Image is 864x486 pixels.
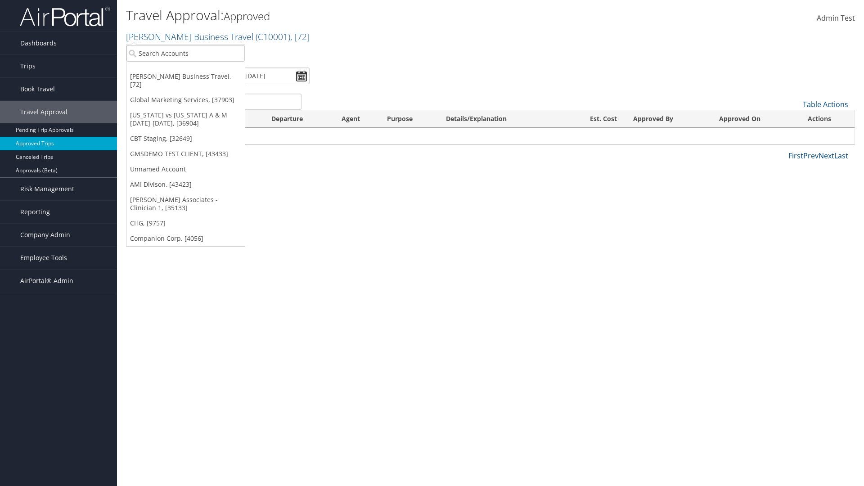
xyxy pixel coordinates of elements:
a: Admin Test [817,4,855,32]
img: airportal-logo.png [20,6,110,27]
input: Search Accounts [126,45,245,62]
a: Next [819,151,834,161]
a: CBT Staging, [32649] [126,131,245,146]
span: Travel Approval [20,101,67,123]
span: Risk Management [20,178,74,200]
a: [PERSON_NAME] Business Travel, [72] [126,69,245,92]
a: Prev [803,151,819,161]
a: Table Actions [803,99,848,109]
a: GMSDEMO TEST CLIENT, [43433] [126,146,245,162]
p: Filter: [126,47,612,59]
span: ( C10001 ) [256,31,290,43]
span: , [ 72 ] [290,31,310,43]
a: [PERSON_NAME] Associates - Clinician 1, [35133] [126,192,245,216]
span: Company Admin [20,224,70,246]
span: AirPortal® Admin [20,270,73,292]
a: Unnamed Account [126,162,245,177]
th: Actions [800,110,855,128]
a: First [788,151,803,161]
a: AMI Divison, [43423] [126,177,245,192]
span: Trips [20,55,36,77]
th: Est. Cost: activate to sort column ascending [563,110,625,128]
a: [US_STATE] vs [US_STATE] A & M [DATE]-[DATE], [36904] [126,108,245,131]
td: No data available in table [126,128,855,144]
input: [DATE] - [DATE] [215,67,310,84]
a: Last [834,151,848,161]
th: Purpose [379,110,437,128]
th: Approved By: activate to sort column ascending [625,110,711,128]
span: Book Travel [20,78,55,100]
span: Reporting [20,201,50,223]
a: [PERSON_NAME] Business Travel [126,31,310,43]
small: Approved [224,9,270,23]
th: Departure: activate to sort column ascending [263,110,333,128]
h1: Travel Approval: [126,6,612,25]
a: CHG, [9757] [126,216,245,231]
th: Agent [333,110,379,128]
th: Approved On: activate to sort column ascending [711,110,800,128]
span: Employee Tools [20,247,67,269]
a: Companion Corp, [4056] [126,231,245,246]
th: Details/Explanation [438,110,563,128]
a: Global Marketing Services, [37903] [126,92,245,108]
span: Admin Test [817,13,855,23]
span: Dashboards [20,32,57,54]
